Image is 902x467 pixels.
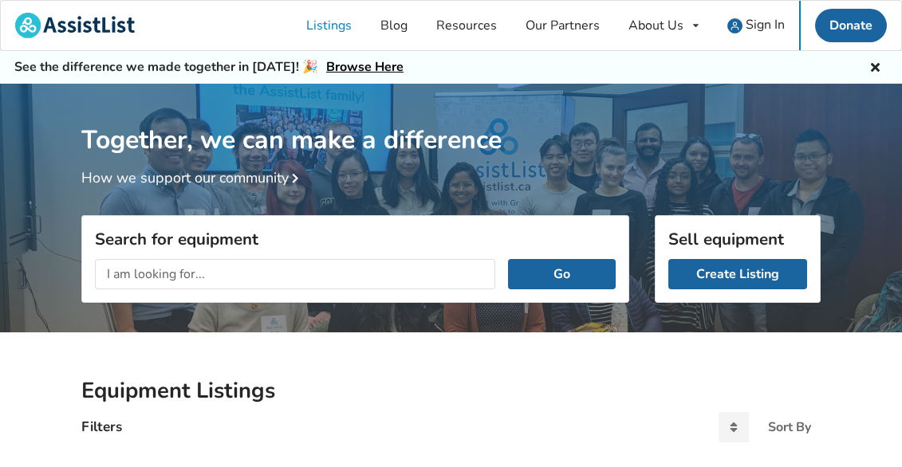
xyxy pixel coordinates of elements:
[422,1,511,50] a: Resources
[95,229,616,249] h3: Search for equipment
[14,59,404,76] h5: See the difference we made together in [DATE]! 🎉
[727,18,742,33] img: user icon
[768,421,811,434] div: Sort By
[81,377,821,405] h2: Equipment Listings
[668,259,807,289] a: Create Listing
[81,418,122,436] h4: Filters
[366,1,422,50] a: Blog
[95,259,495,289] input: I am looking for...
[628,19,683,32] div: About Us
[815,9,887,42] a: Donate
[81,84,821,156] h1: Together, we can make a difference
[15,13,135,38] img: assistlist-logo
[292,1,366,50] a: Listings
[81,168,305,187] a: How we support our community
[713,1,799,50] a: user icon Sign In
[746,16,785,33] span: Sign In
[511,1,614,50] a: Our Partners
[668,229,807,249] h3: Sell equipment
[508,259,616,289] button: Go
[326,58,404,76] a: Browse Here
